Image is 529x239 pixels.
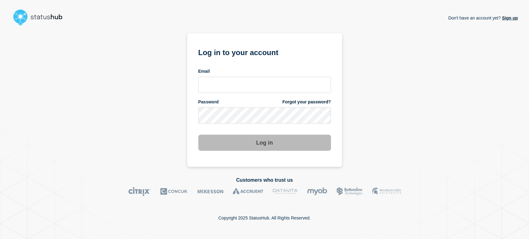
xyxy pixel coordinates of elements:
[337,187,363,196] img: Bottomline logo
[282,99,331,105] a: Forgot your password?
[307,187,327,196] img: myob logo
[198,99,219,105] span: Password
[233,187,263,196] img: Accruent logo
[218,215,311,220] p: Copyright 2025 StatusHub. All Rights Reserved.
[198,46,331,58] h1: Log in to your account
[197,187,223,196] img: McKesson logo
[198,135,331,151] button: Log in
[128,187,151,196] img: Citrix logo
[448,11,518,25] p: Don't have an account yet?
[372,187,401,196] img: MSU logo
[501,15,518,20] a: Sign up
[273,187,298,196] img: DataVita logo
[198,77,331,93] input: email input
[198,107,331,124] input: password input
[11,177,518,183] h2: Customers who trust us
[198,68,210,74] span: Email
[11,7,70,27] img: StatusHub logo
[160,187,188,196] img: Concur logo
